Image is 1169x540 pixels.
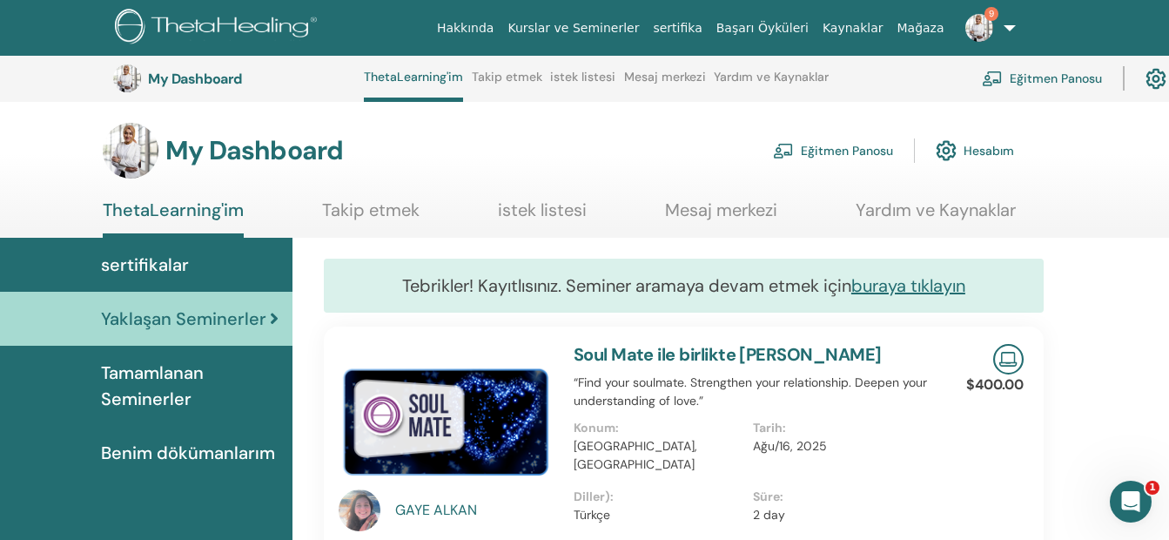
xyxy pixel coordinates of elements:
[574,437,743,474] p: [GEOGRAPHIC_DATA], [GEOGRAPHIC_DATA]
[501,12,646,44] a: Kurslar ve Seminerler
[816,12,890,44] a: Kaynaklar
[856,199,1016,233] a: Yardım ve Kaynaklar
[851,274,965,297] a: buraya tıklayın
[624,70,706,98] a: Mesaj merkezi
[753,437,923,456] p: Ağu/16, 2025
[1110,481,1152,523] iframe: Intercom live chat
[148,71,322,87] h3: My Dashboard
[1145,64,1166,93] img: cog.svg
[165,135,343,166] h3: My Dashboard
[646,12,709,44] a: sertifika
[984,7,998,21] span: 9
[574,506,743,524] p: Türkçe
[574,343,882,366] a: Soul Mate ile birlikte [PERSON_NAME]
[982,71,1003,86] img: chalkboard-teacher.svg
[101,252,189,278] span: sertifikalar
[115,9,323,48] img: logo.png
[322,199,420,233] a: Takip etmek
[993,344,1024,375] img: Live Online Seminar
[753,419,923,437] p: Tarih :
[936,136,957,165] img: cog.svg
[574,374,933,410] p: “Find your soulmate. Strengthen your relationship. Deepen your understanding of love.”
[324,259,1044,313] div: Tebrikler! Kayıtlısınız. Seminer aramaya devam etmek için
[103,199,244,238] a: ThetaLearning'im
[753,506,923,524] p: 2 day
[103,123,158,179] img: default.jpg
[936,132,1014,170] a: Hesabım
[101,440,275,466] span: Benim dökümanlarım
[430,12,501,44] a: Hakkında
[574,488,743,506] p: Diller) :
[550,70,615,98] a: istek listesi
[472,70,542,98] a: Takip etmek
[395,500,556,521] a: GAYE ALKAN
[966,375,1024,395] p: $400.00
[101,306,266,332] span: Yaklaşan Seminerler
[1145,481,1159,495] span: 1
[890,12,951,44] a: Mağaza
[113,64,141,92] img: default.jpg
[982,59,1102,98] a: Eğitmen Panosu
[339,489,380,531] img: default.jpg
[498,199,587,233] a: istek listesi
[773,132,893,170] a: Eğitmen Panosu
[665,199,777,233] a: Mesaj merkezi
[714,70,829,98] a: Yardım ve Kaynaklar
[753,488,923,506] p: Süre :
[965,14,993,42] img: default.jpg
[773,143,794,159] img: chalkboard-teacher.svg
[101,360,279,412] span: Tamamlanan Seminerler
[574,419,743,437] p: Konum :
[709,12,816,44] a: Başarı Öyküleri
[364,70,463,102] a: ThetaLearning'im
[339,344,553,495] img: Soul Mate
